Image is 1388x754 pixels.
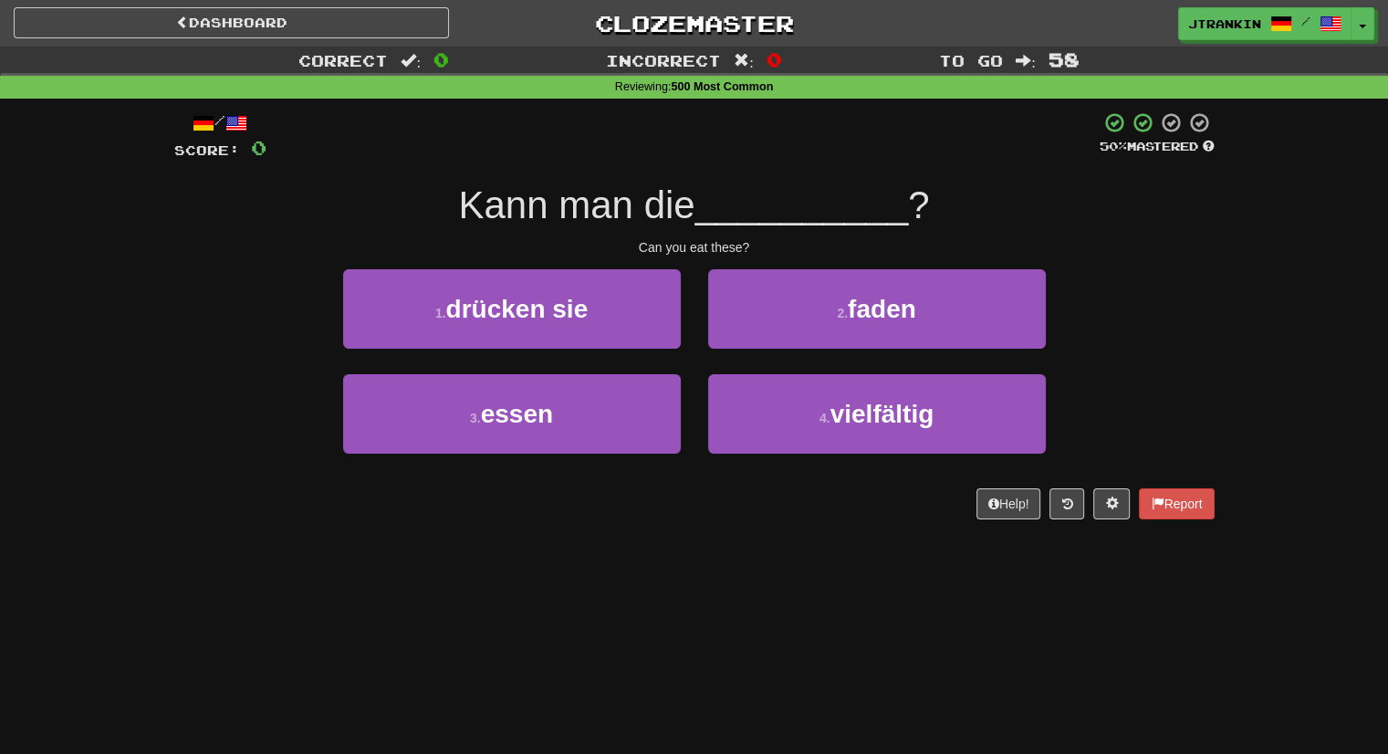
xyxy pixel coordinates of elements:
[174,142,240,158] span: Score:
[695,183,909,226] span: __________
[837,306,848,320] small: 2 .
[830,400,934,428] span: vielfältig
[481,400,553,428] span: essen
[476,7,912,39] a: Clozemaster
[174,111,266,134] div: /
[908,183,929,226] span: ?
[606,51,721,69] span: Incorrect
[401,53,421,68] span: :
[848,295,916,323] span: faden
[734,53,754,68] span: :
[1100,139,1127,153] span: 50 %
[298,51,388,69] span: Correct
[14,7,449,38] a: Dashboard
[470,411,481,425] small: 3 .
[435,306,446,320] small: 1 .
[1301,15,1310,27] span: /
[251,136,266,159] span: 0
[1100,139,1215,155] div: Mastered
[343,269,681,349] button: 1.drücken sie
[433,48,449,70] span: 0
[446,295,589,323] span: drücken sie
[939,51,1003,69] span: To go
[1049,48,1080,70] span: 58
[767,48,782,70] span: 0
[1188,16,1261,32] span: jtrankin
[819,411,830,425] small: 4 .
[976,488,1041,519] button: Help!
[343,374,681,454] button: 3.essen
[708,269,1046,349] button: 2.faden
[671,80,773,93] strong: 500 Most Common
[1049,488,1084,519] button: Round history (alt+y)
[1139,488,1214,519] button: Report
[458,183,694,226] span: Kann man die
[174,238,1215,257] div: Can you eat these?
[708,374,1046,454] button: 4.vielfältig
[1178,7,1351,40] a: jtrankin /
[1016,53,1036,68] span: :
